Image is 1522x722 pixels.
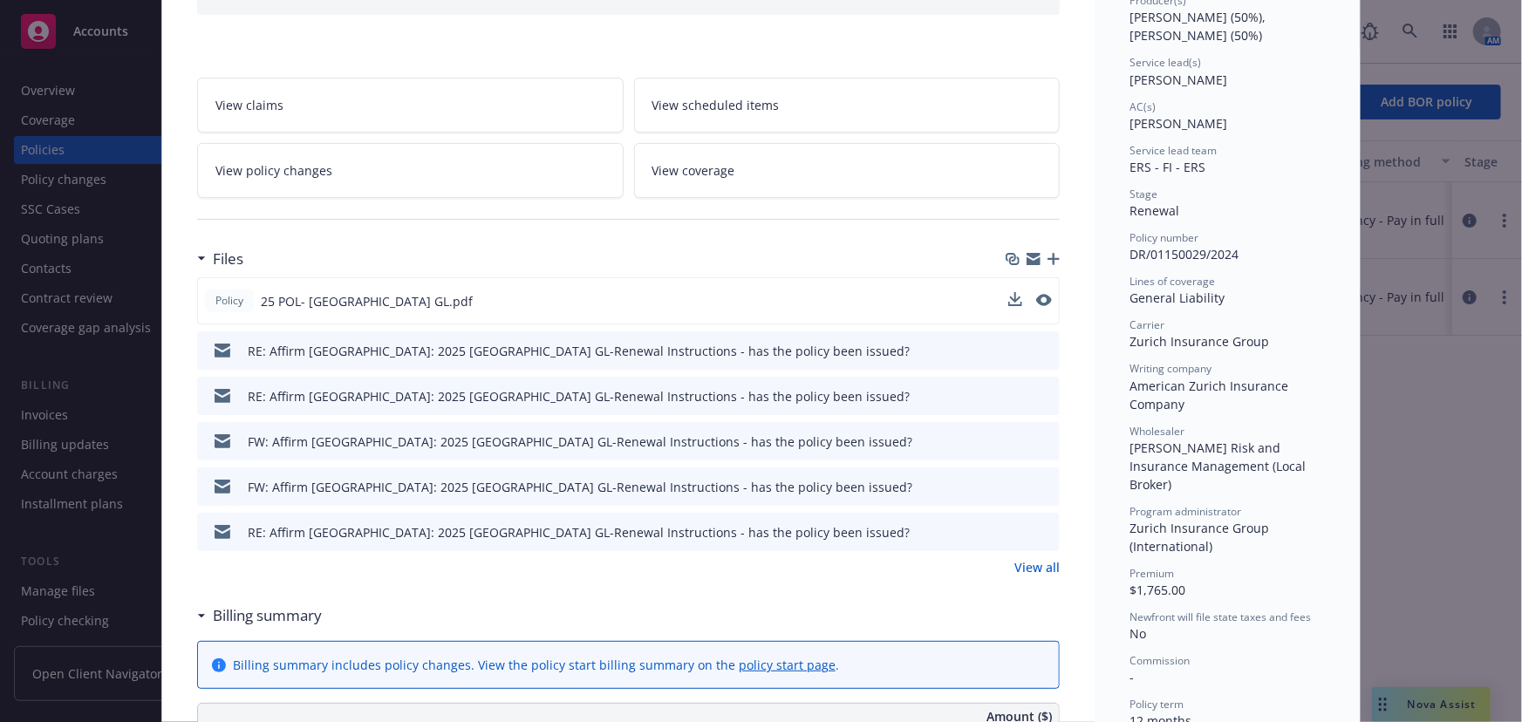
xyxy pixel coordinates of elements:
[215,96,283,114] span: View claims
[634,78,1061,133] a: View scheduled items
[1130,72,1227,88] span: [PERSON_NAME]
[261,292,473,310] span: 25 POL- [GEOGRAPHIC_DATA] GL.pdf
[1130,625,1146,642] span: No
[1130,230,1198,245] span: Policy number
[1130,99,1156,114] span: AC(s)
[1130,143,1217,158] span: Service lead team
[248,342,910,360] div: RE: Affirm [GEOGRAPHIC_DATA]: 2025 [GEOGRAPHIC_DATA] GL-Renewal Instructions - has the policy bee...
[1130,361,1211,376] span: Writing company
[1009,523,1023,541] button: download file
[1009,342,1023,360] button: download file
[1014,558,1060,576] a: View all
[652,161,735,180] span: View coverage
[634,143,1061,198] a: View coverage
[197,143,624,198] a: View policy changes
[1130,317,1164,332] span: Carrier
[1037,387,1053,405] button: preview file
[1130,202,1179,219] span: Renewal
[197,248,243,270] div: Files
[213,604,322,627] h3: Billing summary
[1130,55,1201,70] span: Service lead(s)
[213,248,243,270] h3: Files
[1037,342,1053,360] button: preview file
[1037,433,1053,451] button: preview file
[1130,520,1273,555] span: Zurich Insurance Group (International)
[1036,294,1052,306] button: preview file
[1130,115,1227,132] span: [PERSON_NAME]
[652,96,780,114] span: View scheduled items
[1130,274,1215,289] span: Lines of coverage
[1130,378,1292,412] span: American Zurich Insurance Company
[248,387,910,405] div: RE: Affirm [GEOGRAPHIC_DATA]: 2025 [GEOGRAPHIC_DATA] GL-Renewal Instructions - has the policy bee...
[1009,478,1023,496] button: download file
[1130,439,1309,493] span: [PERSON_NAME] Risk and Insurance Management (Local Broker)
[248,433,912,451] div: FW: Affirm [GEOGRAPHIC_DATA]: 2025 [GEOGRAPHIC_DATA] GL-Renewal Instructions - has the policy bee...
[197,604,322,627] div: Billing summary
[1130,653,1190,668] span: Commission
[1130,697,1184,712] span: Policy term
[1009,387,1023,405] button: download file
[1130,159,1205,175] span: ERS - FI - ERS
[1008,292,1022,306] button: download file
[248,523,910,541] div: RE: Affirm [GEOGRAPHIC_DATA]: 2025 [GEOGRAPHIC_DATA] GL-Renewal Instructions - has the policy bee...
[212,293,247,309] span: Policy
[1130,582,1185,598] span: $1,765.00
[739,657,836,673] a: policy start page
[1130,289,1325,307] div: General Liability
[1130,246,1239,262] span: DR/01150029/2024
[1008,292,1022,310] button: download file
[1130,504,1241,519] span: Program administrator
[1130,669,1134,685] span: -
[197,78,624,133] a: View claims
[1130,610,1311,624] span: Newfront will file state taxes and fees
[1130,566,1174,581] span: Premium
[1130,333,1269,350] span: Zurich Insurance Group
[1130,9,1269,44] span: [PERSON_NAME] (50%), [PERSON_NAME] (50%)
[1036,292,1052,310] button: preview file
[1037,478,1053,496] button: preview file
[1009,433,1023,451] button: download file
[1037,523,1053,541] button: preview file
[1130,187,1157,201] span: Stage
[215,161,332,180] span: View policy changes
[233,656,839,674] div: Billing summary includes policy changes. View the policy start billing summary on the .
[1130,424,1184,439] span: Wholesaler
[248,478,912,496] div: FW: Affirm [GEOGRAPHIC_DATA]: 2025 [GEOGRAPHIC_DATA] GL-Renewal Instructions - has the policy bee...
